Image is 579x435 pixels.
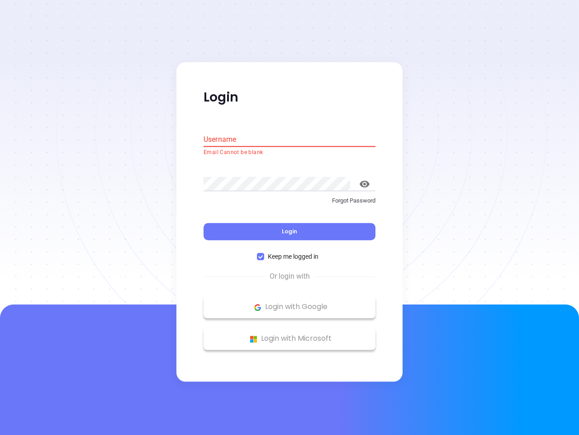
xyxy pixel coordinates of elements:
a: Forgot Password [204,196,375,213]
p: Login with Google [208,300,371,314]
span: Keep me logged in [264,252,322,262]
span: Login [282,228,297,236]
p: Login [204,89,375,106]
button: toggle password visibility [354,173,375,195]
span: Or login with [265,271,314,282]
p: Forgot Password [204,196,375,205]
p: Email Cannot be blank [204,148,375,157]
p: Login with Microsoft [208,332,371,346]
button: Google Logo Login with Google [204,296,375,319]
img: Google Logo [252,302,263,313]
img: Microsoft Logo [248,333,259,345]
button: Login [204,223,375,241]
button: Microsoft Logo Login with Microsoft [204,328,375,350]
